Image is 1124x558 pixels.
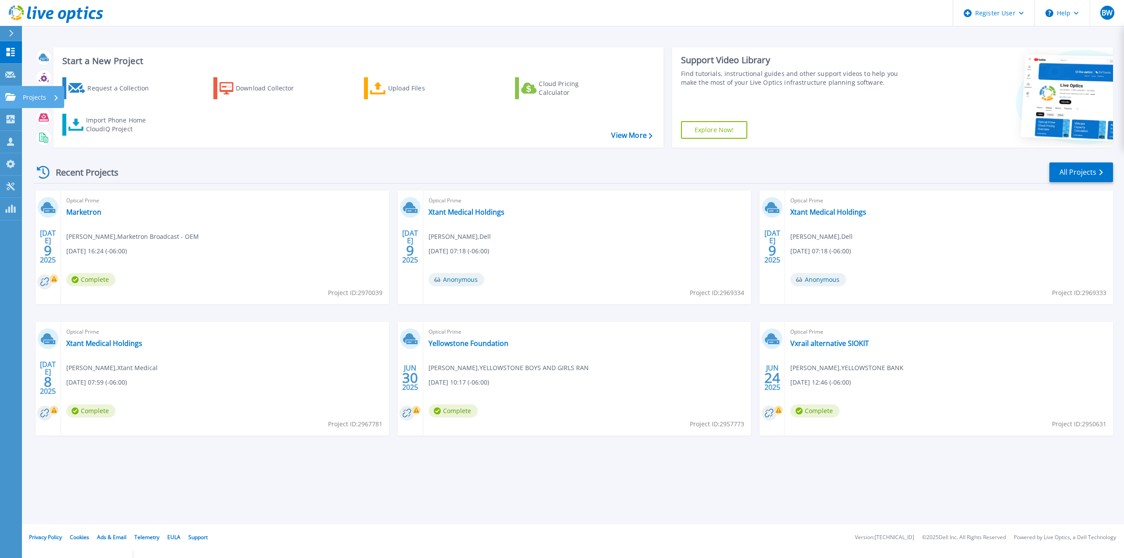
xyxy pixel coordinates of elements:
div: JUN 2025 [764,362,781,394]
span: Project ID: 2969334 [690,288,744,298]
a: View More [611,131,652,140]
div: [DATE] 2025 [40,362,56,394]
span: Optical Prime [790,327,1108,337]
span: [DATE] 07:18 (-06:00) [790,246,851,256]
a: Marketron [66,208,101,216]
span: [PERSON_NAME] , Xtant Medical [66,363,158,373]
span: Optical Prime [790,196,1108,205]
span: Complete [66,404,115,418]
span: Anonymous [790,273,846,286]
span: 30 [402,374,418,382]
a: Telemetry [134,533,159,541]
div: Support Video Library [681,54,909,66]
h3: Start a New Project [62,56,652,66]
span: 9 [44,247,52,254]
li: Powered by Live Optics, a Dell Technology [1014,535,1116,540]
span: [PERSON_NAME] , YELLOWSTONE BANK [790,363,904,373]
a: Xtant Medical Holdings [66,339,142,348]
span: [PERSON_NAME] , YELLOWSTONE BOYS AND GIRLS RAN [429,363,589,373]
a: Upload Files [364,77,462,99]
a: All Projects [1049,162,1113,182]
a: Xtant Medical Holdings [429,208,504,216]
span: [DATE] 16:24 (-06:00) [66,246,127,256]
div: Find tutorials, instructional guides and other support videos to help you make the most of your L... [681,69,909,87]
span: Complete [429,404,478,418]
a: Download Collector [213,77,311,99]
a: Privacy Policy [29,533,62,541]
a: Cookies [70,533,89,541]
span: Project ID: 2967781 [328,419,382,429]
div: Request a Collection [87,79,158,97]
span: [PERSON_NAME] , Dell [790,232,853,241]
div: Download Collector [236,79,306,97]
span: [DATE] 07:59 (-06:00) [66,378,127,387]
span: [DATE] 10:17 (-06:00) [429,378,489,387]
span: Anonymous [429,273,484,286]
span: Optical Prime [429,327,746,337]
span: Optical Prime [66,327,384,337]
span: Optical Prime [429,196,746,205]
span: 24 [764,374,780,382]
span: [DATE] 07:18 (-06:00) [429,246,489,256]
span: Project ID: 2969333 [1052,288,1106,298]
a: Xtant Medical Holdings [790,208,866,216]
span: Project ID: 2950631 [1052,419,1106,429]
a: Cloud Pricing Calculator [515,77,613,99]
div: Upload Files [388,79,458,97]
span: [PERSON_NAME] , Marketron Broadcast - OEM [66,232,199,241]
a: EULA [167,533,180,541]
span: Complete [66,273,115,286]
span: [PERSON_NAME] , Dell [429,232,491,241]
li: © 2025 Dell Inc. All Rights Reserved [922,535,1006,540]
a: Support [188,533,208,541]
a: Request a Collection [62,77,160,99]
div: Import Phone Home CloudIQ Project [86,116,155,133]
div: JUN 2025 [402,362,418,394]
span: [DATE] 12:46 (-06:00) [790,378,851,387]
span: Project ID: 2957773 [690,419,744,429]
span: Project ID: 2970039 [328,288,382,298]
a: Yellowstone Foundation [429,339,508,348]
a: Ads & Email [97,533,126,541]
a: Vxrail alternative SIOKIT [790,339,869,348]
span: Complete [790,404,839,418]
div: [DATE] 2025 [402,230,418,263]
li: Version: [TECHNICAL_ID] [855,535,914,540]
div: Cloud Pricing Calculator [539,79,609,97]
span: BW [1102,9,1113,16]
span: Optical Prime [66,196,384,205]
span: 9 [768,247,776,254]
span: 9 [406,247,414,254]
div: Recent Projects [34,162,130,183]
div: [DATE] 2025 [40,230,56,263]
div: [DATE] 2025 [764,230,781,263]
span: 8 [44,378,52,385]
p: Projects [23,86,46,109]
a: Explore Now! [681,121,748,139]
